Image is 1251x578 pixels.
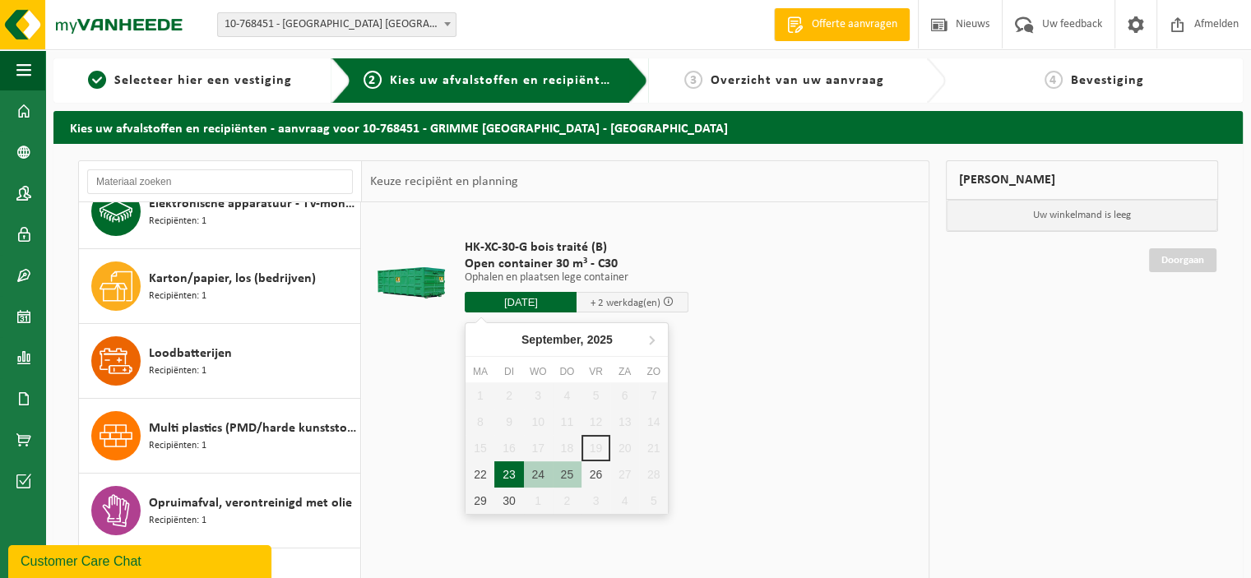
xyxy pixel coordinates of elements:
[581,363,610,380] div: vr
[87,169,353,194] input: Materiaal zoeken
[524,461,553,488] div: 24
[149,269,316,289] span: Karton/papier, los (bedrijven)
[466,488,494,514] div: 29
[1149,248,1216,272] a: Doorgaan
[946,160,1219,200] div: [PERSON_NAME]
[465,256,688,272] span: Open container 30 m³ - C30
[62,71,318,90] a: 1Selecteer hier een vestiging
[774,8,910,41] a: Offerte aanvragen
[114,74,292,87] span: Selecteer hier een vestiging
[466,461,494,488] div: 22
[639,363,668,380] div: zo
[591,298,660,308] span: + 2 werkdag(en)
[364,71,382,89] span: 2
[8,542,275,578] iframe: chat widget
[149,513,206,529] span: Recipiënten: 1
[390,74,616,87] span: Kies uw afvalstoffen en recipiënten
[1071,74,1144,87] span: Bevestiging
[684,71,702,89] span: 3
[587,334,613,345] i: 2025
[466,363,494,380] div: ma
[524,363,553,380] div: wo
[79,249,361,324] button: Karton/papier, los (bedrijven) Recipiënten: 1
[149,194,356,214] span: Elektronische apparatuur - TV-monitoren (TVM)
[218,13,456,36] span: 10-768451 - GRIMME BELGIUM - ROESELARE
[581,488,610,514] div: 3
[149,214,206,229] span: Recipiënten: 1
[149,363,206,379] span: Recipiënten: 1
[79,174,361,249] button: Elektronische apparatuur - TV-monitoren (TVM) Recipiënten: 1
[610,363,639,380] div: za
[553,461,581,488] div: 25
[947,200,1218,231] p: Uw winkelmand is leeg
[515,326,619,353] div: September,
[149,438,206,454] span: Recipiënten: 1
[1045,71,1063,89] span: 4
[79,474,361,548] button: Opruimafval, verontreinigd met olie Recipiënten: 1
[88,71,106,89] span: 1
[553,363,581,380] div: do
[465,272,688,284] p: Ophalen en plaatsen lege container
[362,161,526,202] div: Keuze recipiënt en planning
[494,488,523,514] div: 30
[465,239,688,256] span: HK-XC-30-G bois traité (B)
[79,399,361,474] button: Multi plastics (PMD/harde kunststoffen/spanbanden/EPS/folie naturel/folie gemengd) Recipiënten: 1
[217,12,456,37] span: 10-768451 - GRIMME BELGIUM - ROESELARE
[465,292,577,312] input: Selecteer datum
[524,488,553,514] div: 1
[149,344,232,363] span: Loodbatterijen
[53,111,1243,143] h2: Kies uw afvalstoffen en recipiënten - aanvraag voor 10-768451 - GRIMME [GEOGRAPHIC_DATA] - [GEOGR...
[149,289,206,304] span: Recipiënten: 1
[149,493,352,513] span: Opruimafval, verontreinigd met olie
[494,461,523,488] div: 23
[711,74,884,87] span: Overzicht van uw aanvraag
[581,461,610,488] div: 26
[149,418,356,438] span: Multi plastics (PMD/harde kunststoffen/spanbanden/EPS/folie naturel/folie gemengd)
[494,363,523,380] div: di
[808,16,901,33] span: Offerte aanvragen
[553,488,581,514] div: 2
[79,324,361,399] button: Loodbatterijen Recipiënten: 1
